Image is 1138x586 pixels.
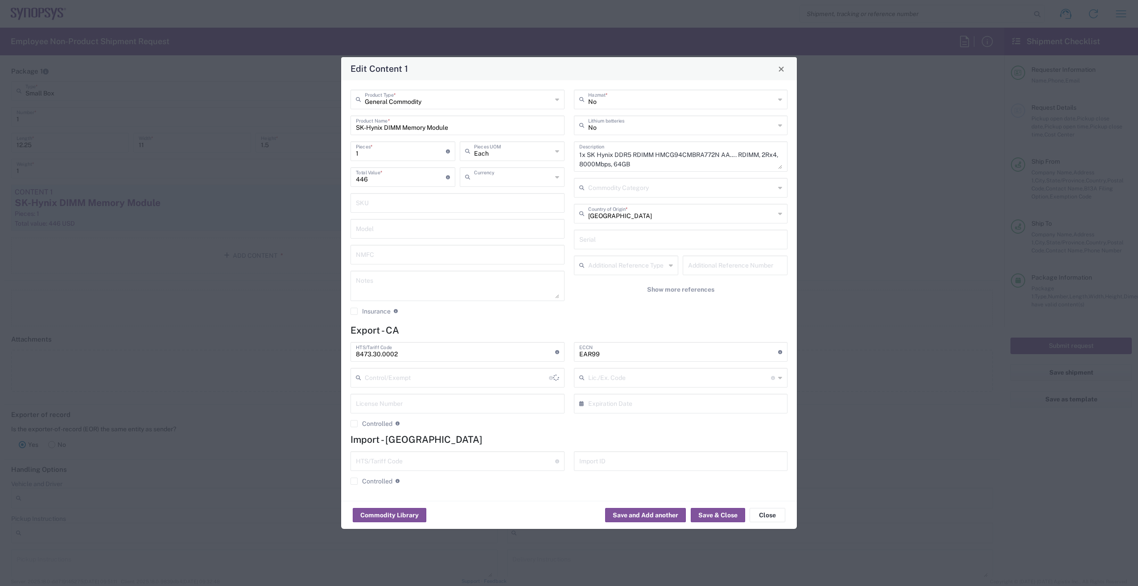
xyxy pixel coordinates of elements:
button: Close [775,62,788,75]
span: Show more references [647,285,714,294]
button: Commodity Library [353,508,426,522]
h4: Export - CA [350,325,788,336]
button: Close [750,508,785,522]
label: Controlled [350,478,392,485]
button: Save & Close [691,508,745,522]
h4: Import - [GEOGRAPHIC_DATA] [350,434,788,445]
button: Save and Add another [605,508,686,522]
label: Insurance [350,308,391,315]
h4: Edit Content 1 [350,62,408,75]
label: Controlled [350,420,392,427]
